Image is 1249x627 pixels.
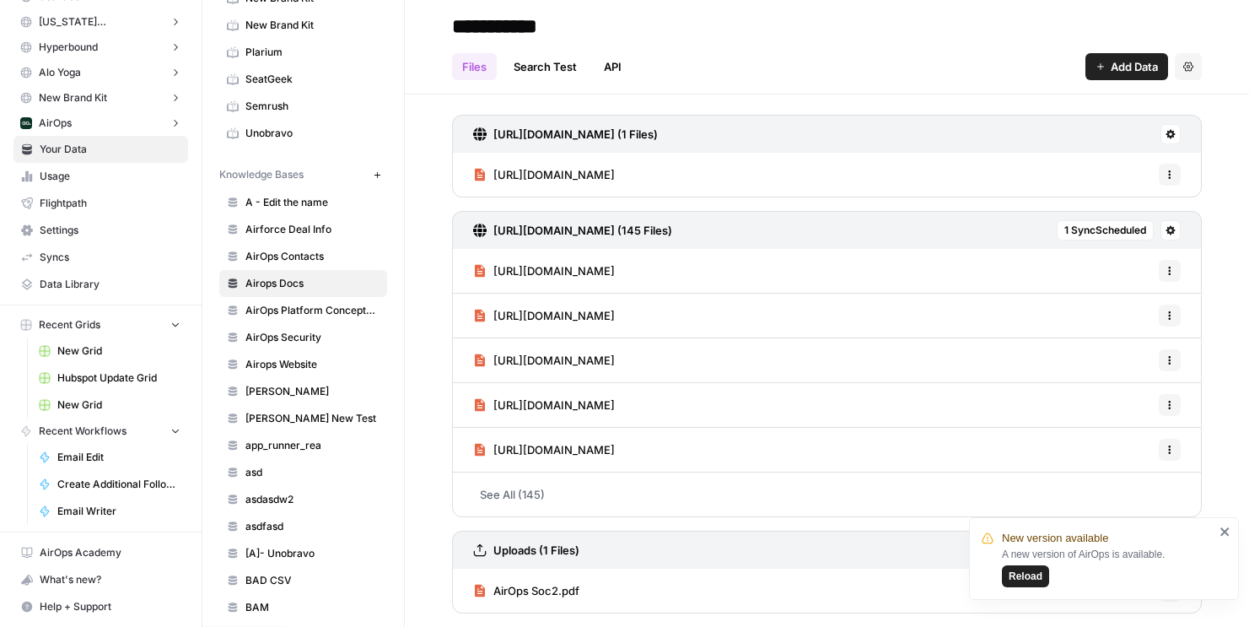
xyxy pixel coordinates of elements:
a: Flightpath [13,190,188,217]
button: close [1219,525,1231,538]
span: Alo Yoga [39,65,81,80]
h3: [URL][DOMAIN_NAME] (145 Files) [493,222,672,239]
span: [US_STATE][GEOGRAPHIC_DATA] [39,14,163,30]
span: Hyperbound [39,40,98,55]
span: Flightpath [40,196,180,211]
span: asdfasd [245,519,380,534]
a: Plarium [219,39,387,66]
span: AirOps [39,116,72,131]
button: AirOps [13,111,188,136]
span: Airops Website [245,357,380,372]
a: asd [219,459,387,486]
span: [PERSON_NAME] New Test [245,411,380,426]
span: AirOps Contacts [245,249,380,264]
span: AirOps Platform Concepts + Copy Guidelines [[PERSON_NAME]'s KB, DO NOT EDIT] [245,303,380,318]
span: Help + Support [40,599,180,614]
a: [URL][DOMAIN_NAME] [473,428,615,472]
a: SeatGeek [219,66,387,93]
span: Airops Docs [245,276,380,291]
a: Data Library [13,271,188,298]
a: asdfasd [219,513,387,540]
span: SeatGeek [245,72,380,87]
a: Email Edit [31,444,188,471]
a: [URL][DOMAIN_NAME] [473,338,615,382]
button: Alo Yoga [13,60,188,85]
a: [PERSON_NAME] [219,378,387,405]
div: A new version of AirOps is available. [1002,547,1214,587]
span: Plarium [245,45,380,60]
button: [US_STATE][GEOGRAPHIC_DATA] [13,9,188,35]
button: Add Data [1085,53,1168,80]
a: AirOps Contacts [219,243,387,270]
button: 1 SyncScheduled [1057,220,1154,241]
button: Help + Support [13,593,188,620]
a: Settings [13,217,188,244]
a: [URL][DOMAIN_NAME] [473,249,615,293]
span: [A]- Unobravo [245,546,380,561]
span: AirOps Security [245,330,380,345]
span: Usage [40,169,180,184]
span: [URL][DOMAIN_NAME] [493,166,615,183]
a: [URL][DOMAIN_NAME] [473,294,615,338]
a: AirOps Platform Concepts + Copy Guidelines [[PERSON_NAME]'s KB, DO NOT EDIT] [219,297,387,324]
span: AirOps Academy [40,545,180,560]
h3: Uploads (1 Files) [493,542,579,559]
a: New Grid [31,338,188,365]
span: AirOps Soc2.pdf [493,582,579,599]
span: Create Additional Follow-Up [57,477,180,492]
a: AirOps Soc2.pdf [473,569,579,613]
a: AirOps Security [219,324,387,351]
span: New Grid [57,343,180,359]
span: Settings [40,223,180,238]
a: [URL][DOMAIN_NAME] [473,153,615,197]
span: [URL][DOMAIN_NAME] [493,307,615,324]
button: What's new? [13,566,188,593]
button: Reload [1002,565,1049,587]
div: What's new? [14,567,187,592]
a: Hubspot Update Grid [31,365,188,392]
span: [PERSON_NAME] [245,384,380,399]
a: Unobravo [219,120,387,147]
span: Email Edit [57,450,180,465]
span: New version available [1002,530,1108,547]
button: Hyperbound [13,35,188,60]
span: Knowledge Bases [219,167,304,182]
span: Reload [1009,569,1042,584]
a: app_runner_rea [219,432,387,459]
a: [URL][DOMAIN_NAME] (145 Files) [473,212,672,249]
span: New Brand Kit [245,18,380,33]
a: [URL][DOMAIN_NAME] (1 Files) [473,116,658,153]
a: Create Additional Follow-Up [31,471,188,498]
span: Semrush [245,99,380,114]
a: Search Test [503,53,587,80]
a: Airforce Deal Info [219,216,387,243]
img: yjux4x3lwinlft1ym4yif8lrli78 [20,117,32,129]
a: Airops Website [219,351,387,378]
span: BAM [245,600,380,615]
span: Hubspot Update Grid [57,370,180,386]
span: New Brand Kit [39,90,107,105]
a: API [594,53,632,80]
span: Unobravo [245,126,380,141]
span: BAD CSV [245,573,380,588]
a: [URL][DOMAIN_NAME] [473,383,615,427]
span: asdasdw2 [245,492,380,507]
h3: [URL][DOMAIN_NAME] (1 Files) [493,126,658,143]
a: Semrush [219,93,387,120]
button: New Brand Kit [13,85,188,111]
span: Your Data [40,142,180,157]
span: 1 Sync Scheduled [1064,223,1146,238]
span: app_runner_rea [245,438,380,453]
a: Uploads (1 Files) [473,532,579,569]
span: [URL][DOMAIN_NAME] [493,441,615,458]
a: New Grid [31,392,188,419]
span: Recent Workflows [39,424,127,439]
span: New Grid [57,397,180,413]
a: See All (145) [452,473,1202,516]
a: BAD CSV [219,567,387,594]
a: New Brand Kit [219,12,387,39]
a: Your Data [13,136,188,163]
a: AirOps Academy [13,539,188,566]
span: Syncs [40,250,180,265]
span: Email Writer [57,504,180,519]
